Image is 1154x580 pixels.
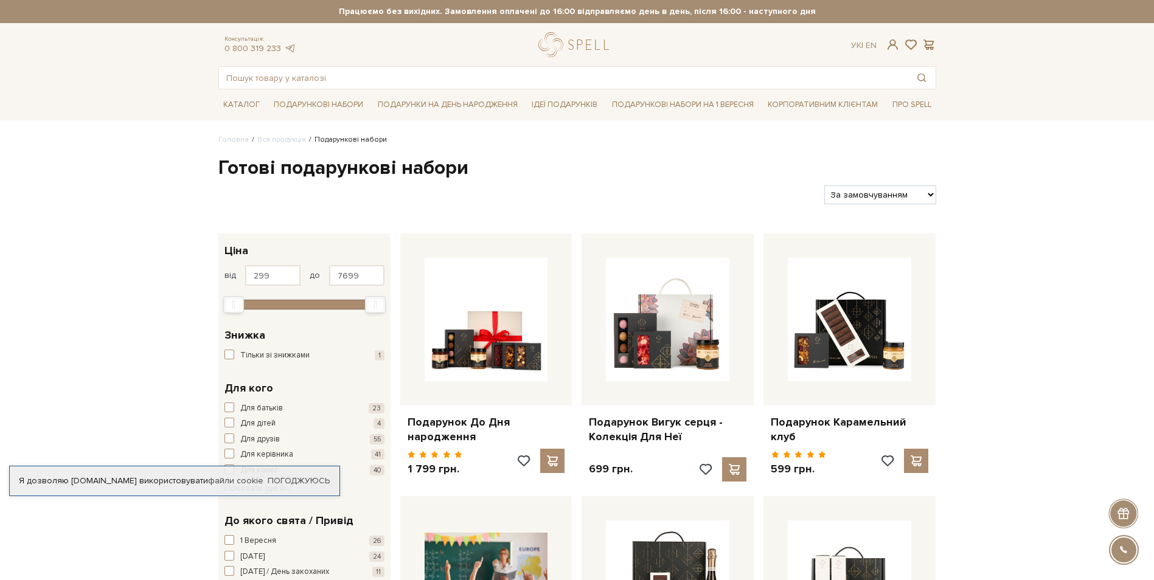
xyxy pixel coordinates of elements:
span: Тільки зі знижками [240,350,310,362]
a: Головна [218,135,249,144]
input: Пошук товару у каталозі [219,67,908,89]
a: Каталог [218,95,265,114]
span: [DATE] / День закоханих [240,566,329,578]
a: Подарунок Карамельний клуб [771,415,928,444]
a: logo [538,32,614,57]
span: 24 [369,551,384,562]
button: Для колег 40 [224,464,384,477]
div: Ук [851,40,877,51]
span: 55 [370,434,384,444]
a: Подарункові набори [269,95,368,114]
a: файли cookie [208,475,263,486]
p: 599 грн. [771,462,826,476]
span: Ціна [224,243,248,259]
span: 40 [370,465,384,475]
p: 1 799 грн. [408,462,463,476]
span: Для кого [224,380,273,396]
a: Подарунки на День народження [373,95,523,114]
p: 699 грн. [589,462,633,476]
input: Ціна [329,265,384,286]
span: До якого свята / Привід [224,513,353,529]
button: [DATE] / День закоханих 11 [224,566,384,578]
a: Ідеї подарунків [527,95,602,114]
a: Погоджуюсь [268,475,330,486]
a: Подарункові набори на 1 Вересня [607,94,759,115]
span: 4 [374,418,384,429]
span: 41 [371,449,384,460]
span: Консультація: [224,35,296,43]
div: Я дозволяю [DOMAIN_NAME] використовувати [10,475,339,486]
a: telegram [284,43,296,54]
span: від [224,270,236,281]
span: | [861,40,863,50]
span: 1 [375,350,384,361]
button: Пошук товару у каталозі [908,67,936,89]
button: Тільки зі знижками 1 [224,350,384,362]
span: 1 Вересня [240,535,276,547]
a: Корпоративним клієнтам [763,94,883,115]
span: Для керівника [240,449,293,461]
button: Для батьків 23 [224,402,384,415]
button: 1 Вересня 26 [224,535,384,547]
span: Для колег [240,464,279,477]
span: Знижка [224,327,265,344]
button: Для керівника 41 [224,449,384,461]
span: Для друзів [240,433,280,446]
h1: Готові подарункові набори [218,156,936,181]
a: En [866,40,877,50]
a: Вся продукція [257,135,306,144]
button: Для дітей 4 [224,418,384,430]
button: [DATE] 24 [224,551,384,563]
span: [DATE] [240,551,265,563]
span: 11 [372,567,384,577]
span: 26 [369,536,384,546]
button: Для друзів 55 [224,433,384,446]
a: Подарунок Вигук серця - Колекція Для Неї [589,415,746,444]
span: Для батьків [240,402,283,415]
div: Min [223,296,244,313]
strong: Працюємо без вихідних. Замовлення оплачені до 16:00 відправляємо день в день, після 16:00 - насту... [218,6,936,17]
div: Max [365,296,386,313]
a: Подарунок До Дня народження [408,415,565,444]
span: до [310,270,320,281]
input: Ціна [245,265,301,286]
a: 0 800 319 233 [224,43,281,54]
a: Про Spell [888,95,936,114]
span: 23 [369,403,384,413]
li: Подарункові набори [306,134,387,145]
span: Для дітей [240,418,276,430]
